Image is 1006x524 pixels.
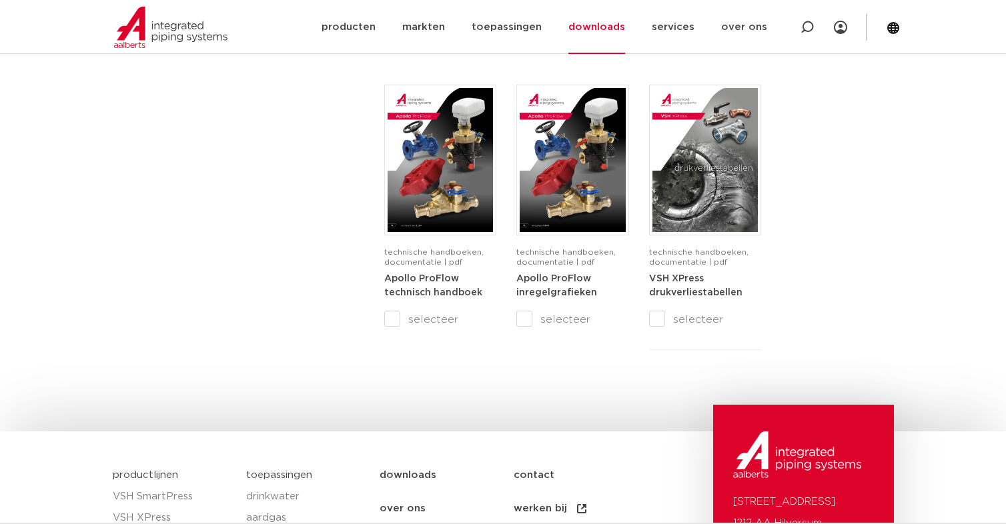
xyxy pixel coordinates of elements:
[652,88,758,232] img: VSH-XPress_PLT_A4_5007629_2024-2.0_NL-pdf.jpg
[384,273,482,298] a: Apollo ProFlow technisch handboek
[516,273,597,298] a: Apollo ProFlow inregelgrafieken
[246,470,312,480] a: toepassingen
[246,486,366,507] a: drinkwater
[516,311,628,327] label: selecteer
[649,273,742,298] a: VSH XPress drukverliestabellen
[113,470,178,480] a: productlijnen
[113,486,233,507] a: VSH SmartPress
[520,88,625,232] img: Apollo-ProFlow_A4FlowCharts_5009941-2022-1.0_NL-pdf.jpg
[384,311,496,327] label: selecteer
[649,248,748,266] span: technische handboeken, documentatie | pdf
[380,459,514,492] a: downloads
[516,274,597,298] strong: Apollo ProFlow inregelgrafieken
[514,459,648,492] a: contact
[516,248,616,266] span: technische handboeken, documentatie | pdf
[649,311,761,327] label: selecteer
[649,274,742,298] strong: VSH XPress drukverliestabellen
[384,274,482,298] strong: Apollo ProFlow technisch handboek
[388,88,493,232] img: Apollo-ProFlow-A4TM_5010004_2022_1.0_NL-1-pdf.jpg
[384,248,484,266] span: technische handboeken, documentatie | pdf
